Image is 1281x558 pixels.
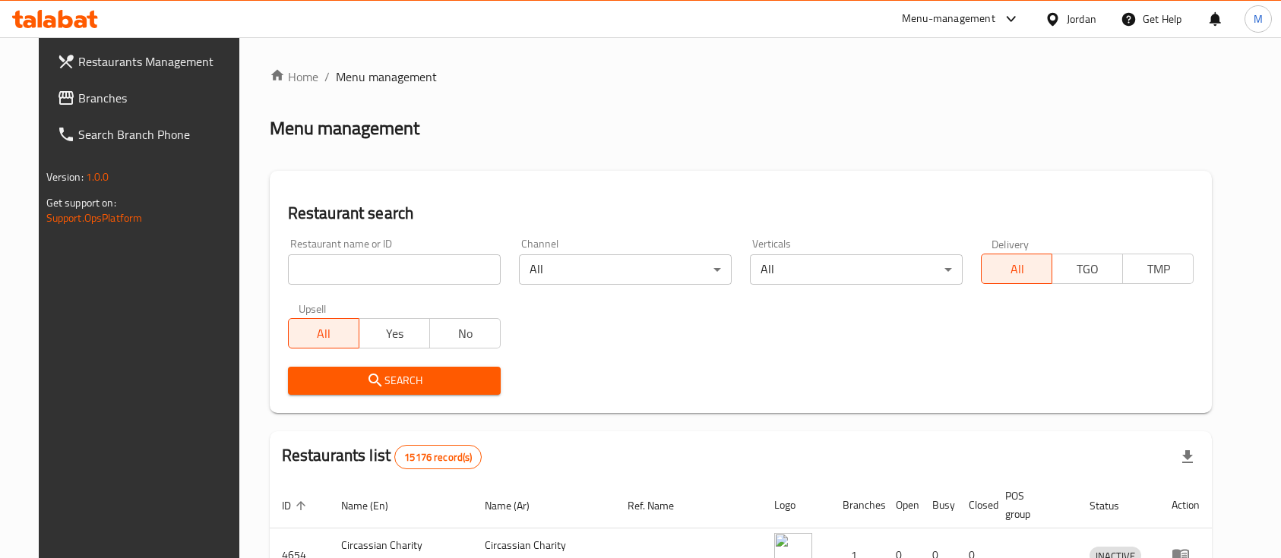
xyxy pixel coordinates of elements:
span: No [436,323,495,345]
span: POS group [1005,487,1060,523]
th: Action [1159,482,1212,528]
span: Ref. Name [628,497,694,515]
span: Restaurants Management [78,52,241,71]
div: Jordan [1067,11,1096,27]
span: Status [1090,497,1139,515]
button: No [429,318,501,348]
label: Delivery [992,238,1030,249]
h2: Restaurants list [282,444,482,469]
h2: Restaurant search [288,202,1194,225]
div: Export file [1169,439,1206,475]
span: Name (Ar) [485,497,549,515]
span: Version: [46,167,84,187]
div: Menu-management [902,10,995,28]
button: Yes [359,318,430,348]
span: Branches [78,89,241,107]
a: Branches [45,80,253,116]
span: Yes [365,323,424,345]
th: Open [884,482,920,528]
span: All [988,258,1046,280]
button: All [981,254,1052,284]
span: Search [300,371,489,390]
th: Branches [830,482,884,528]
th: Closed [957,482,993,528]
div: All [519,254,732,285]
div: Total records count [394,445,482,469]
a: Home [270,68,318,86]
button: Search [288,367,501,395]
span: TMP [1129,258,1188,280]
h2: Menu management [270,116,419,140]
span: 15176 record(s) [395,450,481,465]
button: All [288,318,359,348]
th: Logo [762,482,830,528]
nav: breadcrumb [270,68,1213,86]
a: Support.OpsPlatform [46,208,143,228]
span: Menu management [336,68,437,86]
span: ID [282,497,311,515]
span: M [1254,11,1263,27]
span: All [295,323,353,345]
span: Name (En) [341,497,408,515]
span: Get support on: [46,193,116,213]
span: TGO [1058,258,1117,280]
li: / [324,68,330,86]
label: Upsell [299,303,327,314]
a: Restaurants Management [45,43,253,80]
span: 1.0.0 [86,167,109,187]
span: Search Branch Phone [78,125,241,143]
button: TMP [1122,254,1194,284]
a: Search Branch Phone [45,116,253,153]
input: Search for restaurant name or ID.. [288,254,501,285]
div: All [750,254,963,285]
th: Busy [920,482,957,528]
button: TGO [1052,254,1123,284]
